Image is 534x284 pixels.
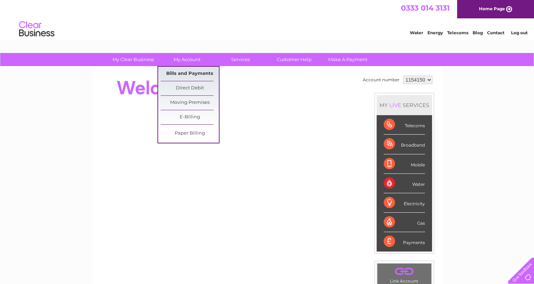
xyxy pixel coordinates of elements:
a: Moving Premises [161,96,219,110]
a: Blog [473,30,483,35]
a: Paper Billing [161,126,219,141]
div: Mobile [384,154,425,174]
a: My Clear Business [104,53,162,66]
a: My Account [158,53,216,66]
div: Telecoms [384,115,425,135]
a: Water [410,30,423,35]
a: Make A Payment [319,53,377,66]
div: Clear Business is a trading name of Verastar Limited (registered in [GEOGRAPHIC_DATA] No. 3667643... [101,4,434,34]
a: E-Billing [161,110,219,124]
div: MY SERVICES [377,95,432,115]
a: . [379,265,430,278]
a: Direct Debit [161,81,219,95]
div: Gas [384,213,425,232]
a: 0333 014 3131 [401,4,450,12]
div: Electricity [384,193,425,213]
div: LIVE [388,102,403,108]
div: Payments [384,232,425,251]
a: Log out [511,30,527,35]
a: Customer Help [265,53,323,66]
img: logo.png [19,18,55,40]
div: Broadband [384,135,425,154]
a: Energy [427,30,443,35]
a: Telecoms [447,30,468,35]
td: Account number [361,74,401,86]
a: Services [211,53,270,66]
a: Contact [487,30,504,35]
a: Bills and Payments [161,67,219,81]
div: Water [384,174,425,193]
